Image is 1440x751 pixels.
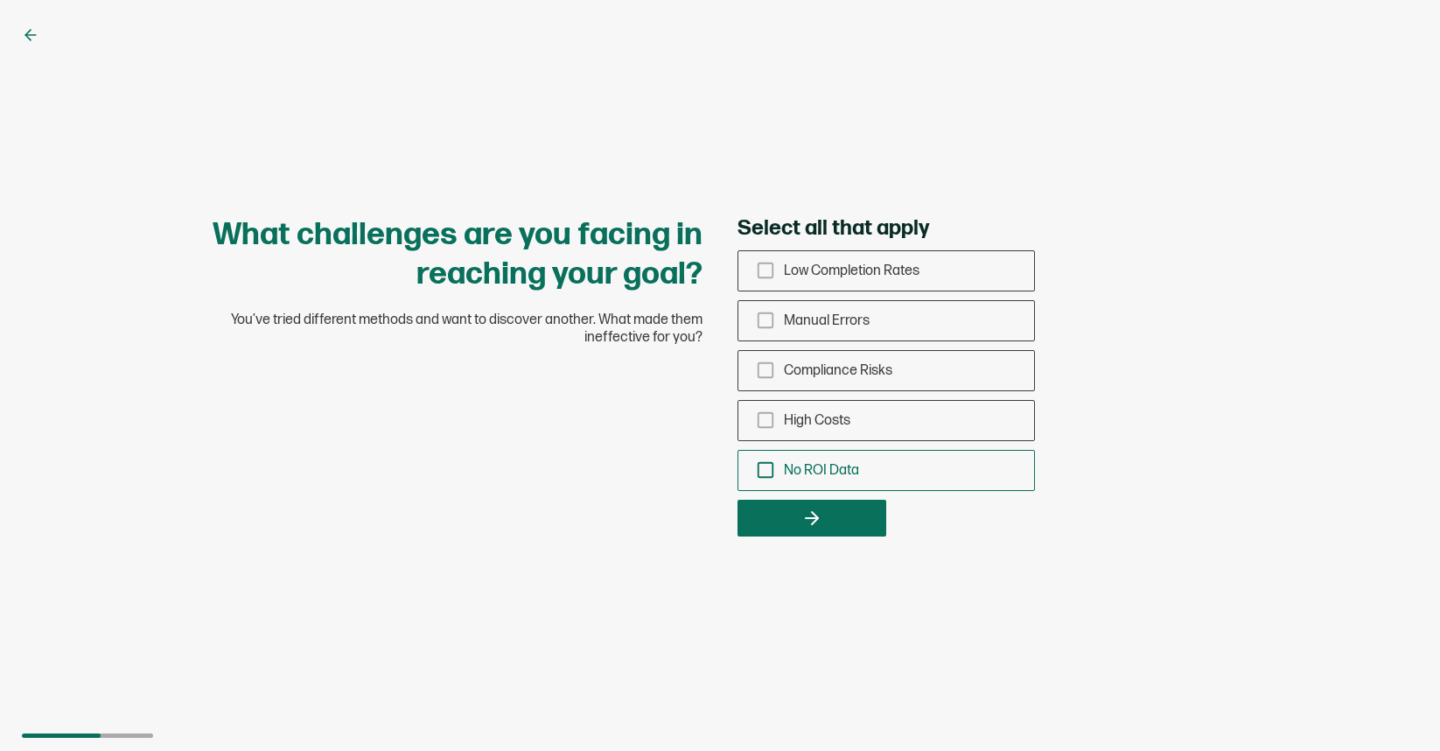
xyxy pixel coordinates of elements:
[784,462,859,479] span: No ROI Data
[784,263,919,279] span: Low Completion Rates
[737,215,929,242] span: Select all that apply
[784,312,870,329] span: Manual Errors
[784,412,850,429] span: High Costs
[737,250,1035,491] div: checkbox-group
[1353,667,1440,751] iframe: Chat Widget
[784,362,892,379] span: Compliance Risks
[213,215,703,294] h1: What challenges are you facing in reaching your goal?
[213,312,703,347] span: You’ve tried different methods and want to discover another. What made them ineffective for you?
